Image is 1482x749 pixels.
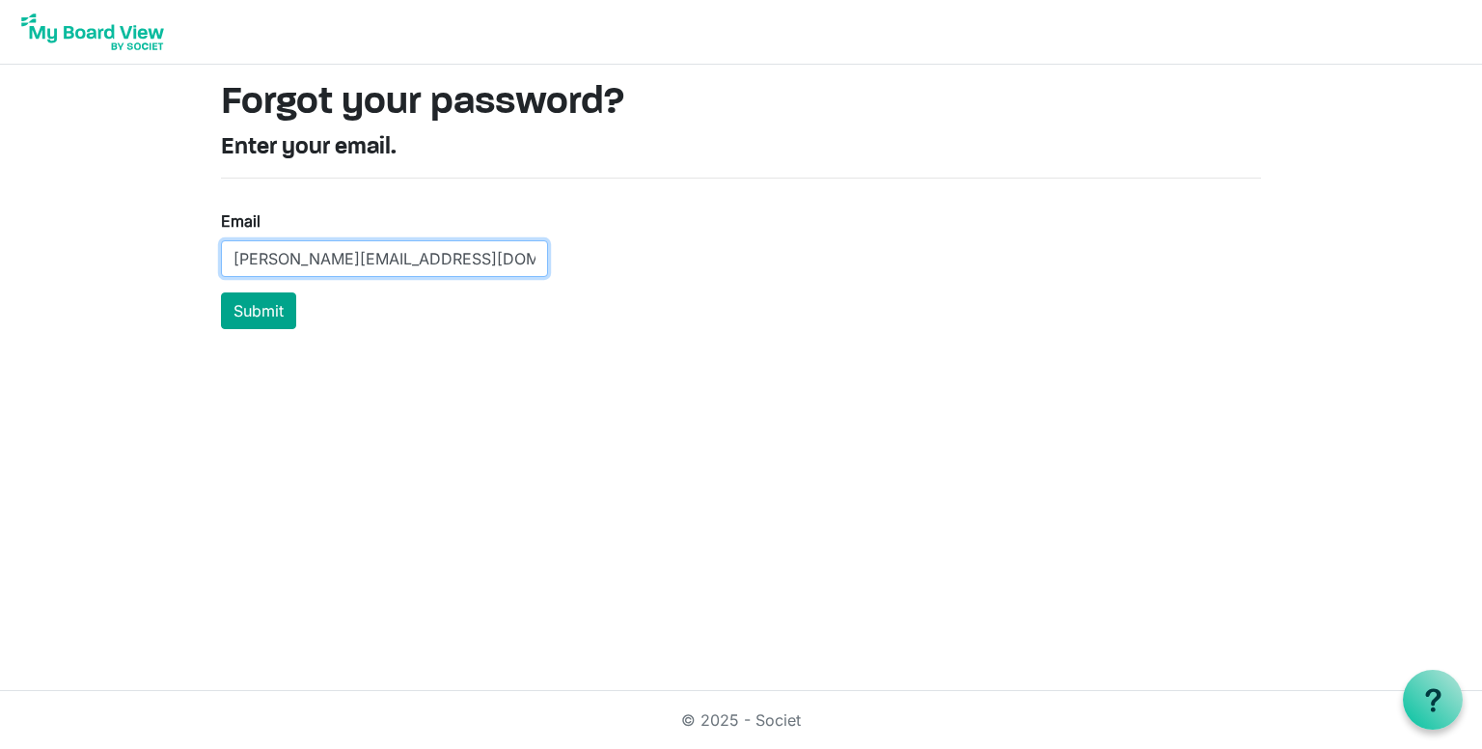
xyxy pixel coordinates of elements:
button: Submit [221,292,296,329]
label: Email [221,209,261,233]
h1: Forgot your password? [221,80,1261,126]
h4: Enter your email. [221,134,1261,162]
img: My Board View Logo [15,8,170,56]
a: © 2025 - Societ [681,710,801,730]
